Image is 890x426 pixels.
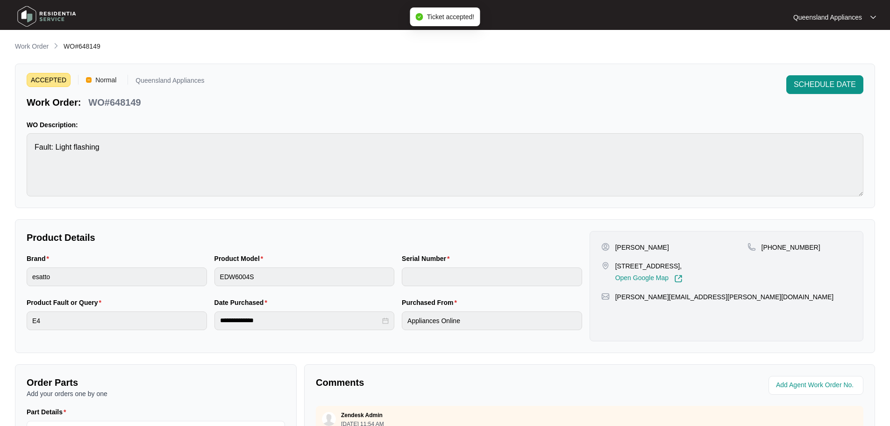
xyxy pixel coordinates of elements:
[615,292,834,302] p: [PERSON_NAME][EMAIL_ADDRESS][PERSON_NAME][DOMAIN_NAME]
[427,13,474,21] span: Ticket accepted!
[615,274,683,283] a: Open Google Map
[601,261,610,270] img: map-pin
[402,311,582,330] input: Purchased From
[27,254,53,263] label: Brand
[793,13,862,22] p: Queensland Appliances
[14,2,79,30] img: residentia service logo
[786,75,863,94] button: SCHEDULE DATE
[794,79,856,90] span: SCHEDULE DATE
[316,376,583,389] p: Comments
[27,376,285,389] p: Order Parts
[214,298,271,307] label: Date Purchased
[92,73,120,87] span: Normal
[615,261,683,271] p: [STREET_ADDRESS],
[341,412,383,419] p: Zendesk Admin
[27,389,285,398] p: Add your orders one by one
[27,231,582,244] p: Product Details
[64,43,100,50] span: WO#648149
[27,407,70,417] label: Part Details
[27,73,71,87] span: ACCEPTED
[27,298,105,307] label: Product Fault or Query
[674,274,683,283] img: Link-External
[220,316,381,325] input: Date Purchased
[402,254,453,263] label: Serial Number
[601,292,610,301] img: map-pin
[416,13,423,21] span: check-circle
[27,120,863,130] p: WO Description:
[27,267,207,286] input: Brand
[27,311,207,330] input: Product Fault or Query
[88,96,141,109] p: WO#648149
[13,42,50,52] a: Work Order
[322,412,336,426] img: user.svg
[748,243,756,251] img: map-pin
[402,267,582,286] input: Serial Number
[601,243,610,251] img: user-pin
[214,254,267,263] label: Product Model
[214,267,395,286] input: Product Model
[86,77,92,83] img: Vercel Logo
[870,15,876,20] img: dropdown arrow
[27,96,81,109] p: Work Order:
[135,77,204,87] p: Queensland Appliances
[52,42,60,50] img: chevron-right
[15,42,49,51] p: Work Order
[762,243,820,252] p: [PHONE_NUMBER]
[776,380,858,391] input: Add Agent Work Order No.
[27,133,863,196] textarea: Fault: Light flashing
[402,298,461,307] label: Purchased From
[615,243,669,252] p: [PERSON_NAME]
